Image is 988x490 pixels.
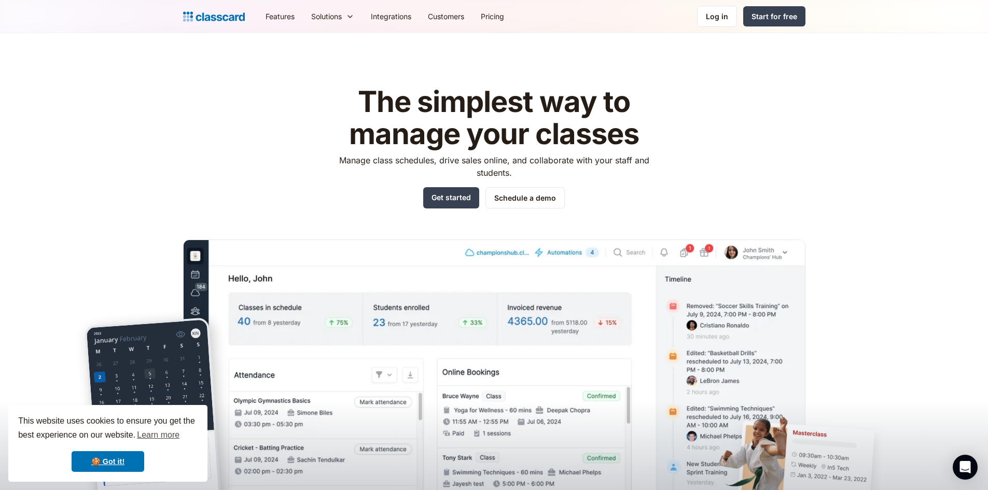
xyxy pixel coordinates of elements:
[329,86,659,150] h1: The simplest way to manage your classes
[485,187,565,208] a: Schedule a demo
[472,5,512,28] a: Pricing
[329,154,659,179] p: Manage class schedules, drive sales online, and collaborate with your staff and students.
[303,5,363,28] div: Solutions
[363,5,420,28] a: Integrations
[423,187,479,208] a: Get started
[183,9,245,24] a: home
[72,451,144,472] a: dismiss cookie message
[697,6,737,27] a: Log in
[18,415,198,443] span: This website uses cookies to ensure you get the best experience on our website.
[743,6,805,26] a: Start for free
[257,5,303,28] a: Features
[752,11,797,22] div: Start for free
[706,11,728,22] div: Log in
[135,427,181,443] a: learn more about cookies
[8,405,207,482] div: cookieconsent
[311,11,342,22] div: Solutions
[420,5,472,28] a: Customers
[953,455,978,480] div: Open Intercom Messenger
